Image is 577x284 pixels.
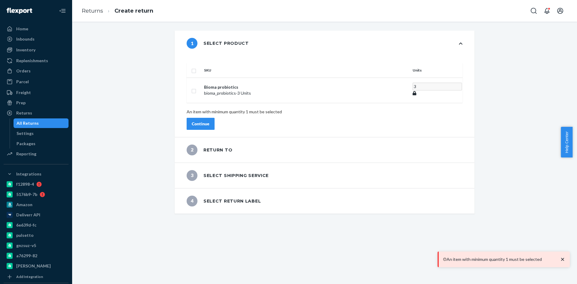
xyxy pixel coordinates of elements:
button: Open notifications [541,5,553,17]
a: 6e639d-fc [4,220,69,230]
button: Open account menu [554,5,566,17]
a: Create return [114,8,153,14]
div: Replenishments [16,58,48,64]
div: Integrations [16,171,41,177]
a: [PERSON_NAME] [4,261,69,271]
a: f12898-4 [4,179,69,189]
p: An item with minimum quantity 1 must be selected [447,256,554,262]
svg: close toast [560,256,566,262]
div: Reporting [16,151,36,157]
div: Freight [16,90,31,96]
div: 6e639d-fc [16,222,36,228]
a: Returns [4,108,69,118]
span: 3 [187,170,197,181]
p: Bioma probiotics [204,84,408,90]
a: Returns [82,8,103,14]
img: Flexport logo [7,8,32,14]
p: bioma_probiotics - 3 Units [204,90,408,96]
div: Settings [17,130,34,136]
a: Orders [4,66,69,76]
a: Home [4,24,69,34]
p: An item with minimum quantity 1 must be selected [187,109,463,115]
button: Close Navigation [56,5,69,17]
button: Integrations [4,169,69,179]
a: Deliverr API [4,210,69,220]
div: a76299-82 [16,253,37,259]
th: Units [410,63,463,78]
div: Select shipping service [187,170,269,181]
div: Packages [17,141,35,147]
div: Return to [187,145,232,155]
div: Parcel [16,79,29,85]
div: f12898-4 [16,181,34,187]
div: 5176b9-7b [16,191,37,197]
div: Inbounds [16,36,35,42]
span: 1 [187,38,197,49]
a: a76299-82 [4,251,69,261]
div: [PERSON_NAME] [16,263,51,269]
div: All Returns [17,120,39,126]
div: Select return label [187,196,261,206]
a: Inbounds [4,34,69,44]
a: Reporting [4,149,69,159]
a: 5176b9-7b [4,190,69,199]
div: Amazon [16,202,32,208]
div: Inventory [16,47,35,53]
a: Prep [4,98,69,108]
a: Settings [14,129,69,138]
span: 4 [187,196,197,206]
span: 2 [187,145,197,155]
a: Packages [14,139,69,148]
th: SKU [202,63,410,78]
div: Orders [16,68,31,74]
a: Freight [4,88,69,97]
div: Home [16,26,28,32]
a: Amazon [4,200,69,209]
a: Add Integration [4,273,69,280]
div: Add Integration [16,274,43,279]
a: gnzsuz-v5 [4,241,69,250]
a: Parcel [4,77,69,87]
a: All Returns [14,118,69,128]
div: Continue [192,121,209,127]
div: Select product [187,38,249,49]
a: Inventory [4,45,69,55]
div: gnzsuz-v5 [16,243,36,249]
div: pulsetto [16,232,34,238]
button: Help Center [561,127,572,157]
ol: breadcrumbs [77,2,158,20]
input: Enter quantity [413,83,462,90]
a: pulsetto [4,231,69,240]
button: Continue [187,118,215,130]
div: Prep [16,100,26,106]
div: Deliverr API [16,212,40,218]
a: Replenishments [4,56,69,66]
button: Open Search Box [528,5,540,17]
div: Returns [16,110,32,116]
